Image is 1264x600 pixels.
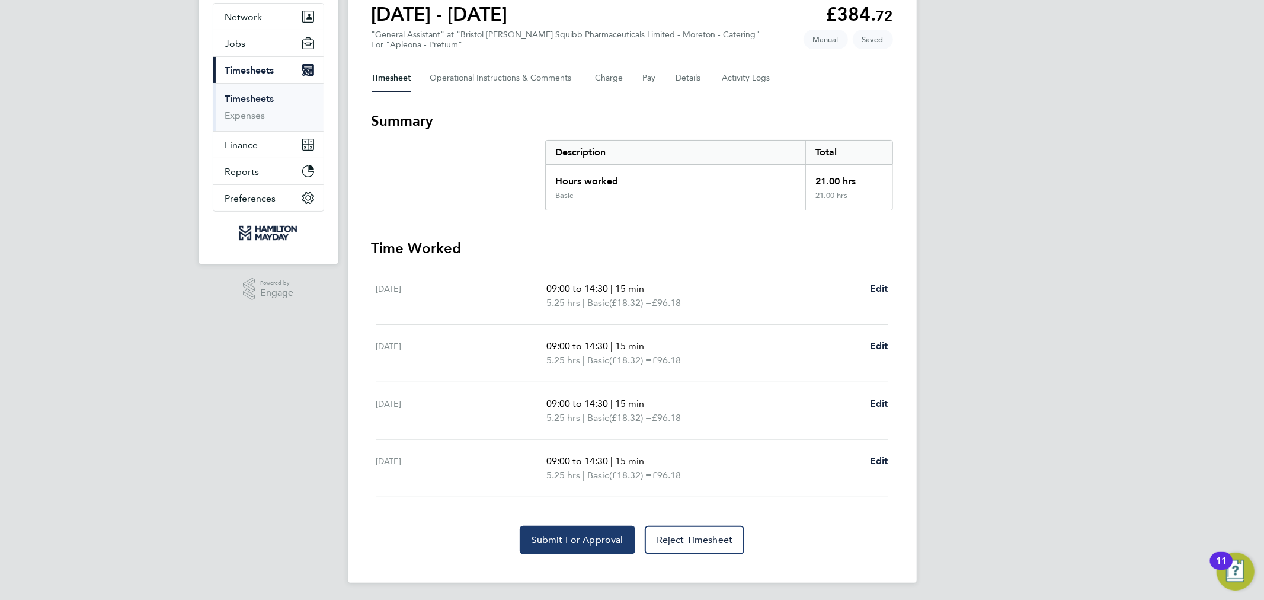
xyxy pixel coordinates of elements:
button: Pay [643,64,657,92]
div: 11 [1216,561,1227,576]
span: Preferences [225,193,276,204]
span: 15 min [615,398,644,409]
span: 72 [876,7,893,24]
span: | [610,455,613,467]
a: Edit [870,454,888,468]
div: Timesheets [213,83,324,131]
span: | [610,283,613,294]
span: Reject Timesheet [657,534,733,546]
a: Powered byEngage [243,278,293,301]
span: Network [225,11,263,23]
span: Powered by [260,278,293,288]
div: Summary [545,140,893,210]
span: £96.18 [652,355,681,366]
span: 5.25 hrs [546,470,580,481]
span: Reports [225,166,260,177]
span: 09:00 to 14:30 [546,340,608,352]
span: 15 min [615,455,644,467]
span: | [583,355,585,366]
span: Edit [870,398,888,409]
span: Basic [587,468,609,483]
span: (£18.32) = [609,470,652,481]
h3: Summary [372,111,893,130]
span: 09:00 to 14:30 [546,398,608,409]
div: For "Apleona - Pretium" [372,40,760,50]
button: Timesheets [213,57,324,83]
h3: Time Worked [372,239,893,258]
span: | [610,398,613,409]
button: Charge [596,64,624,92]
button: Details [676,64,703,92]
button: Open Resource Center, 11 new notifications [1217,553,1255,591]
span: Edit [870,455,888,467]
button: Operational Instructions & Comments [430,64,577,92]
a: Edit [870,339,888,353]
span: 09:00 to 14:30 [546,455,608,467]
button: Network [213,4,324,30]
span: Edit [870,340,888,352]
span: | [610,340,613,352]
button: Finance [213,132,324,158]
div: [DATE] [376,454,547,483]
button: Reject Timesheet [645,526,745,554]
span: This timesheet is Saved. [853,30,893,49]
button: Activity Logs [722,64,772,92]
a: Edit [870,397,888,411]
span: 09:00 to 14:30 [546,283,608,294]
span: (£18.32) = [609,355,652,366]
div: [DATE] [376,397,547,425]
span: 15 min [615,340,644,352]
span: (£18.32) = [609,297,652,308]
span: Submit For Approval [532,534,623,546]
section: Timesheet [372,111,893,554]
div: Description [546,141,806,164]
button: Submit For Approval [520,526,635,554]
span: (£18.32) = [609,412,652,423]
span: Engage [260,288,293,298]
span: £96.18 [652,297,681,308]
a: Timesheets [225,93,274,104]
span: Finance [225,139,258,151]
div: 21.00 hrs [805,191,892,210]
button: Timesheet [372,64,411,92]
span: This timesheet was manually created. [804,30,848,49]
span: 5.25 hrs [546,412,580,423]
a: Edit [870,282,888,296]
a: Go to home page [213,224,324,242]
button: Reports [213,158,324,184]
img: hamiltonmayday-logo-retina.png [237,224,299,242]
span: 5.25 hrs [546,355,580,366]
span: £96.18 [652,412,681,423]
span: 5.25 hrs [546,297,580,308]
span: Basic [587,411,609,425]
span: | [583,470,585,481]
app-decimal: £384. [826,3,893,25]
div: "General Assistant" at "Bristol [PERSON_NAME] Squibb Pharmaceuticals Limited - Moreton - Catering" [372,30,760,50]
div: [DATE] [376,282,547,310]
div: Basic [555,191,573,200]
button: Preferences [213,185,324,211]
span: Timesheets [225,65,274,76]
span: | [583,297,585,308]
span: Basic [587,353,609,368]
span: Edit [870,283,888,294]
div: Hours worked [546,165,806,191]
div: [DATE] [376,339,547,368]
div: 21.00 hrs [805,165,892,191]
span: Basic [587,296,609,310]
h1: [DATE] - [DATE] [372,2,508,26]
span: £96.18 [652,470,681,481]
button: Jobs [213,30,324,56]
span: 15 min [615,283,644,294]
div: Total [805,141,892,164]
span: Jobs [225,38,246,49]
a: Expenses [225,110,265,121]
span: | [583,412,585,423]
